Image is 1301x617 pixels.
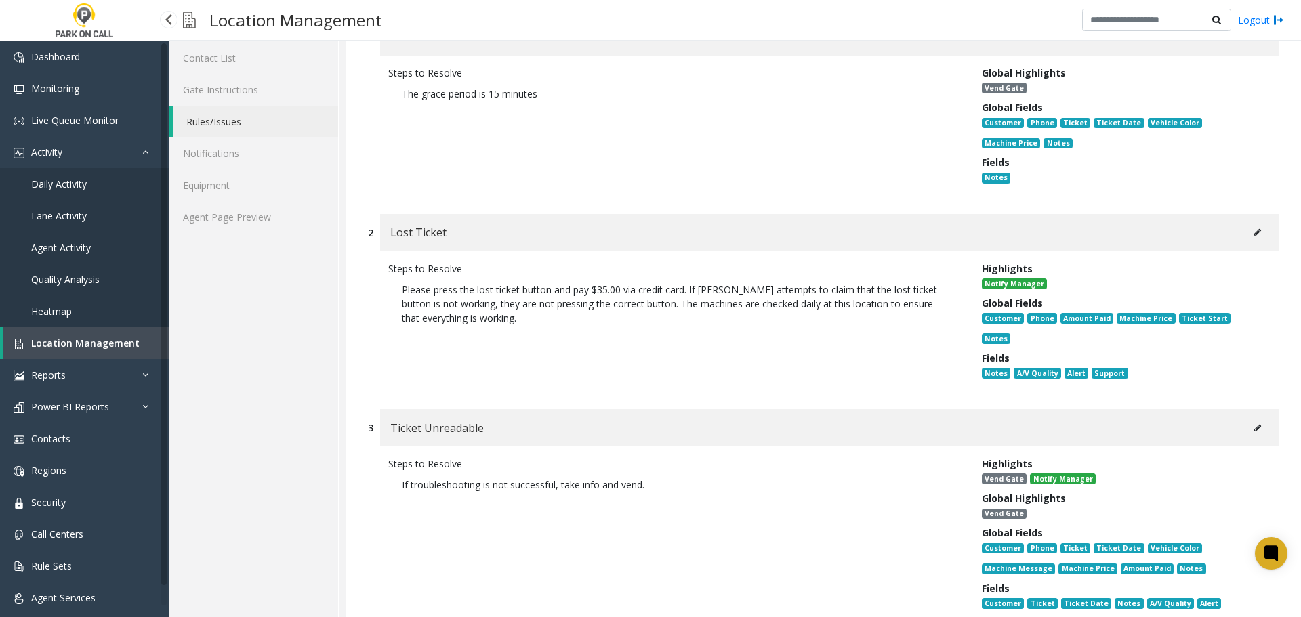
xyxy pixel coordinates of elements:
[14,498,24,509] img: 'icon'
[1238,13,1284,27] a: Logout
[14,370,24,381] img: 'icon'
[31,337,140,349] span: Location Management
[1060,543,1090,554] span: Ticket
[169,74,338,106] a: Gate Instructions
[982,333,1010,344] span: Notes
[368,421,373,435] div: 3
[1177,563,1205,574] span: Notes
[1027,118,1056,129] span: Phone
[31,591,96,604] span: Agent Services
[982,526,1043,539] span: Global Fields
[31,241,91,254] span: Agent Activity
[1094,118,1144,129] span: Ticket Date
[31,400,109,413] span: Power BI Reports
[14,52,24,63] img: 'icon'
[1027,313,1056,324] span: Phone
[169,137,338,169] a: Notifications
[31,559,72,572] span: Rule Sets
[1058,563,1117,574] span: Machine Price
[1115,598,1143,609] span: Notes
[1094,543,1144,554] span: Ticket Date
[982,598,1024,609] span: Customer
[388,456,962,471] div: Steps to Resolve
[1027,543,1056,554] span: Phone
[388,261,962,276] div: Steps to Resolve
[31,146,62,158] span: Activity
[982,313,1024,324] span: Customer
[31,528,83,540] span: Call Centers
[14,339,24,349] img: 'icon'
[982,368,1010,379] span: Notes
[1065,368,1088,379] span: Alert
[1044,138,1072,149] span: Notes
[31,82,79,95] span: Monitoring
[982,173,1010,184] span: Notes
[14,593,24,604] img: 'icon'
[14,530,24,540] img: 'icon'
[14,116,24,127] img: 'icon'
[982,83,1027,93] span: Vend Gate
[169,42,338,74] a: Contact List
[390,224,447,241] span: Lost Ticket
[982,473,1027,484] span: Vend Gate
[183,3,196,37] img: pageIcon
[31,432,70,445] span: Contacts
[982,118,1024,129] span: Customer
[982,509,1027,519] span: Vend Gate
[982,352,1010,364] span: Fields
[31,496,66,509] span: Security
[14,434,24,445] img: 'icon'
[31,50,80,63] span: Dashboard
[31,464,66,477] span: Regions
[1197,598,1221,609] span: Alert
[982,278,1047,289] span: Notify Manager
[1147,598,1194,609] span: A/V Quality
[203,3,389,37] h3: Location Management
[31,368,66,381] span: Reports
[1061,598,1111,609] span: Ticket Date
[388,276,962,332] p: Please press the lost ticket button and pay $35.00 via credit card. If [PERSON_NAME] attempts to ...
[14,466,24,477] img: 'icon'
[390,419,484,437] span: Ticket Unreadable
[368,226,373,240] div: 2
[982,101,1043,114] span: Global Fields
[14,402,24,413] img: 'icon'
[1148,118,1202,129] span: Vehicle Color
[1179,313,1231,324] span: Ticket Start
[982,138,1040,149] span: Machine Price
[31,209,87,222] span: Lane Activity
[1060,118,1090,129] span: Ticket
[982,66,1066,79] span: Global Highlights
[982,262,1033,275] span: Highlights
[1027,598,1057,609] span: Ticket
[982,297,1043,310] span: Global Fields
[388,66,962,80] div: Steps to Resolve
[14,561,24,572] img: 'icon'
[31,305,72,318] span: Heatmap
[169,169,338,201] a: Equipment
[982,563,1055,574] span: Machine Message
[31,114,119,127] span: Live Queue Monitor
[1121,563,1174,574] span: Amount Paid
[982,156,1010,169] span: Fields
[173,106,338,137] a: Rules/Issues
[31,177,87,190] span: Daily Activity
[1014,368,1060,379] span: A/V Quality
[1030,473,1095,484] span: Notify Manager
[169,201,338,233] a: Agent Page Preview
[1148,543,1202,554] span: Vehicle Color
[14,84,24,95] img: 'icon'
[982,543,1024,554] span: Customer
[388,471,962,498] p: If troubleshooting is not successful, take info and vend.
[982,492,1066,505] span: Global Highlights
[982,582,1010,595] span: Fields
[14,148,24,158] img: 'icon'
[1092,368,1128,379] span: Support
[1273,13,1284,27] img: logout
[31,273,100,286] span: Quality Analysis
[982,457,1033,470] span: Highlights
[1060,313,1113,324] span: Amount Paid
[388,80,962,108] p: The grace period is 15 minutes
[3,327,169,359] a: Location Management
[1117,313,1175,324] span: Machine Price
